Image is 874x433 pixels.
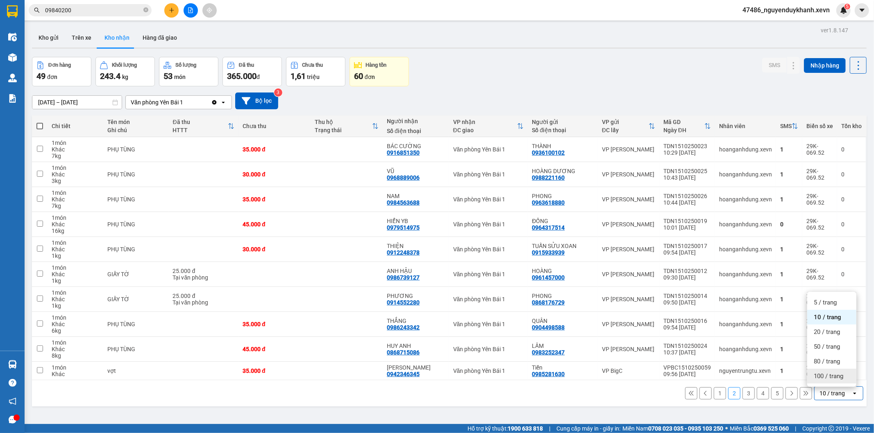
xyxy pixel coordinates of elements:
div: 0936100102 [532,149,565,156]
div: Văn phòng Yên Bái 1 [453,171,524,178]
div: 09:30 [DATE] [663,274,711,281]
div: Số lượng [175,62,196,68]
div: THIỆN [387,243,445,249]
div: VPBC1510250059 [663,364,711,371]
div: TDN1510250017 [663,243,711,249]
div: ĐC lấy [602,127,649,133]
button: file-add [184,3,198,18]
div: 29K-069.52 [806,243,833,256]
div: 10:43 [DATE] [663,174,711,181]
div: Khác [52,346,99,352]
span: món [174,74,186,80]
th: Toggle SortBy [311,115,383,137]
ul: Menu [807,292,856,387]
div: 1 [780,346,798,352]
div: 1 món [52,264,99,271]
div: PHỤ TÙNG [107,171,165,178]
div: 1 món [52,189,99,196]
img: icon-new-feature [840,7,847,14]
div: 10:37 [DATE] [663,349,711,356]
div: 29K-069.52 [806,168,833,181]
div: Đơn hàng [48,62,71,68]
div: hoanganhdung.xevn [719,221,772,228]
span: đơn [47,74,57,80]
span: search [34,7,40,13]
div: PHỤ TÙNG [107,196,165,203]
img: solution-icon [8,94,17,103]
strong: 0708 023 035 - 0935 103 250 [648,425,723,432]
div: Nhân viên [719,123,772,129]
span: 47486_nguyenduykhanh.xevn [736,5,836,15]
div: Khác [52,171,99,178]
div: 25.000 đ [173,268,234,274]
div: 6 kg [52,327,99,334]
div: Văn phòng Yên Bái 1 [453,296,524,302]
button: Bộ lọc [235,92,278,109]
div: Văn phòng Yên Bái 1 [131,98,183,106]
div: VP [PERSON_NAME] [602,346,655,352]
button: aim [202,3,217,18]
div: GIẤY TỜ [107,271,165,277]
div: Số điện thoại [532,127,594,133]
th: Toggle SortBy [168,115,238,137]
div: 1 [780,271,798,277]
span: 243.4 [100,71,120,81]
div: Khác [52,246,99,253]
div: 30.000 đ [243,171,306,178]
div: Trạng thái [315,127,372,133]
input: Selected Văn phòng Yên Bái 1. [184,98,185,106]
span: close-circle [143,7,148,12]
div: VP [PERSON_NAME] [602,321,655,327]
div: 0963618880 [532,199,565,206]
input: Tìm tên, số ĐT hoặc mã đơn [45,6,142,15]
div: QUÂN [532,318,594,324]
div: 0 [841,271,862,277]
div: 0988221160 [532,174,565,181]
div: 10:44 [DATE] [663,199,711,206]
div: 1 món [52,140,99,146]
div: Tồn kho [841,123,862,129]
svg: open [851,390,858,397]
div: VP [PERSON_NAME] [602,146,655,153]
div: VP BigC [602,368,655,374]
div: 10:01 [DATE] [663,224,711,231]
div: Tên món [107,119,165,125]
span: ⚪️ [725,427,728,430]
div: vợt [107,368,165,374]
div: VP gửi [602,119,649,125]
div: Khác [52,321,99,327]
div: 09:54 [DATE] [663,249,711,256]
div: 10:29 [DATE] [663,149,711,156]
div: Đã thu [239,62,254,68]
div: 1 món [52,239,99,246]
span: kg [122,74,128,80]
div: hoanganhdung.xevn [719,271,772,277]
div: 29K-069.52 [806,218,833,231]
div: 1 món [52,289,99,296]
div: 0 [841,196,862,203]
div: Tại văn phòng [173,299,234,306]
div: HỒNG ANH [387,364,445,371]
button: Số lượng53món [159,57,218,86]
div: Văn phòng Yên Bái 1 [453,346,524,352]
div: Thu hộ [315,119,372,125]
div: LÂM [532,343,594,349]
div: NAM [387,193,445,199]
span: 53 [163,71,173,81]
button: Hàng tồn60đơn [350,57,409,86]
div: TDN1510250025 [663,168,711,174]
th: Toggle SortBy [776,115,802,137]
div: HOÀNG DƯƠNG [532,168,594,174]
img: warehouse-icon [8,360,17,369]
div: hoanganhdung.xevn [719,296,772,302]
div: Hàng tồn [366,62,387,68]
div: 7 kg [52,203,99,209]
div: 1 món [52,214,99,221]
div: 0868176729 [532,299,565,306]
span: copyright [829,426,834,431]
th: Toggle SortBy [598,115,659,137]
div: 1 món [52,314,99,321]
button: Nhập hàng [804,58,846,73]
div: 0868715086 [387,349,420,356]
div: HUY ANH [387,343,445,349]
